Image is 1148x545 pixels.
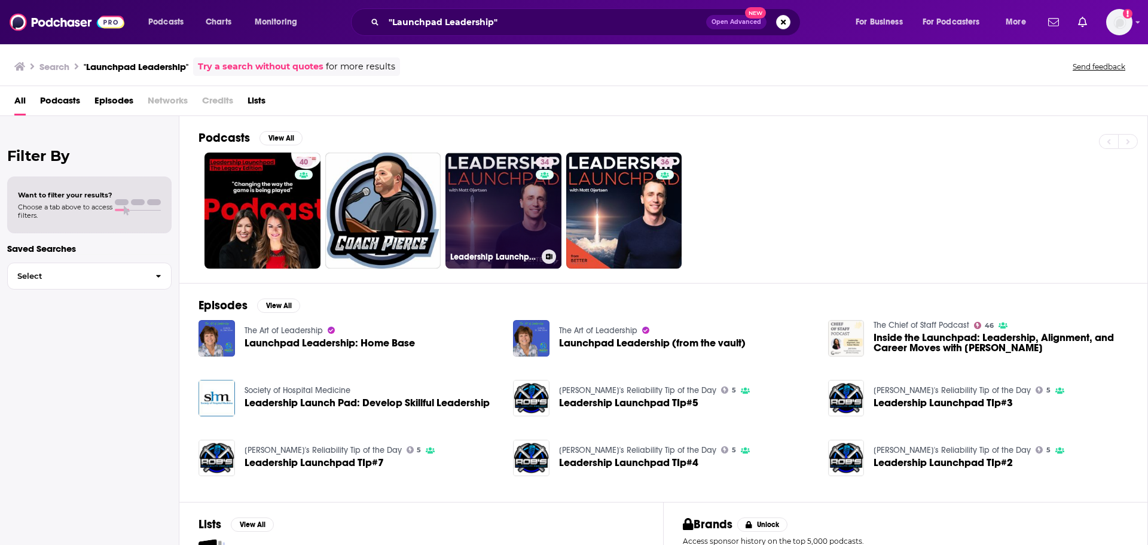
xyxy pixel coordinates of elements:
a: Try a search without quotes [198,60,323,74]
a: 5 [721,386,736,394]
span: Credits [202,91,233,115]
span: Charts [206,14,231,31]
a: The Art of Leadership [559,325,637,336]
button: Show profile menu [1106,9,1132,35]
button: open menu [915,13,997,32]
img: Leadership Launch Pad: Develop Skillful Leadership [199,380,235,416]
a: 5 [721,446,736,453]
span: 5 [732,388,736,393]
h2: Lists [199,517,221,532]
span: Monitoring [255,14,297,31]
img: Leadership Launchpad TIp#2 [828,440,865,476]
button: open menu [847,13,918,32]
span: Leadership Launch Pad: Develop Skillful Leadership [245,398,490,408]
a: Podchaser - Follow, Share and Rate Podcasts [10,11,124,34]
button: Select [7,263,172,290]
a: Episodes [94,91,133,115]
img: Inside the Launchpad: Leadership, Alignment, and Career Moves with Juhi Kabra [828,320,865,357]
a: ListsView All [199,517,274,532]
a: Lists [248,91,265,115]
h2: Brands [683,517,732,532]
button: Unlock [737,517,788,532]
span: Podcasts [148,14,184,31]
a: 5 [1036,386,1051,394]
img: User Profile [1106,9,1132,35]
h3: Search [39,61,69,72]
span: Choose a tab above to access filters. [18,203,112,220]
a: The Chief of Staff Podcast [874,320,969,330]
span: 36 [661,157,669,169]
span: 5 [732,447,736,453]
h3: Leadership Launchpad – Team Development, & Performance Improvement for Aerospace & Technology Man... [450,252,537,262]
span: 5 [417,447,421,453]
span: Select [8,272,146,280]
span: Launchpad Leadership: Home Base [245,338,415,348]
h2: Filter By [7,147,172,165]
span: Open Advanced [712,19,761,25]
span: 46 [985,323,994,328]
a: Leadership Launchpad TIp#4 [559,458,698,468]
img: Launchpad Leadership (from the vault) [513,320,549,357]
a: Rob's Reliability Tip of the Day [559,385,716,395]
a: Launchpad Leadership (from the vault) [559,338,746,348]
a: 40 [204,153,320,269]
span: 34 [541,157,549,169]
h3: "Launchpad Leadership" [84,61,188,72]
a: Show notifications dropdown [1073,12,1092,32]
button: open menu [140,13,199,32]
img: Launchpad Leadership: Home Base [199,320,235,357]
a: Show notifications dropdown [1043,12,1064,32]
button: open menu [246,13,313,32]
a: EpisodesView All [199,298,300,313]
a: 5 [407,446,422,453]
a: 40 [295,157,313,167]
span: Want to filter your results? [18,191,112,199]
button: open menu [997,13,1041,32]
img: Leadership Launchpad TIp#3 [828,380,865,416]
img: Leadership Launchpad TIp#5 [513,380,549,416]
button: View All [257,299,300,313]
a: Leadership Launchpad TIp#5 [559,398,698,408]
span: 5 [1046,388,1051,393]
a: Rob's Reliability Tip of the Day [245,445,402,455]
span: For Business [856,14,903,31]
img: Leadership Launchpad TIp#7 [199,440,235,476]
a: Leadership Launchpad TIp#2 [874,458,1013,468]
a: Rob's Reliability Tip of the Day [874,445,1031,455]
a: Rob's Reliability Tip of the Day [874,385,1031,395]
span: Leadership Launchpad TIp#3 [874,398,1013,408]
span: For Podcasters [923,14,980,31]
h2: Podcasts [199,130,250,145]
a: 36 [656,157,674,167]
a: Leadership Launchpad TIp#7 [245,458,384,468]
span: 40 [300,157,308,169]
span: Networks [148,91,188,115]
span: Logged in as rgertner [1106,9,1132,35]
div: Search podcasts, credits, & more... [362,8,812,36]
a: PodcastsView All [199,130,303,145]
p: Saved Searches [7,243,172,254]
span: More [1006,14,1026,31]
img: Leadership Launchpad TIp#4 [513,440,549,476]
button: View All [259,131,303,145]
a: Charts [198,13,239,32]
a: Rob's Reliability Tip of the Day [559,445,716,455]
a: All [14,91,26,115]
a: Podcasts [40,91,80,115]
button: Open AdvancedNew [706,15,767,29]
